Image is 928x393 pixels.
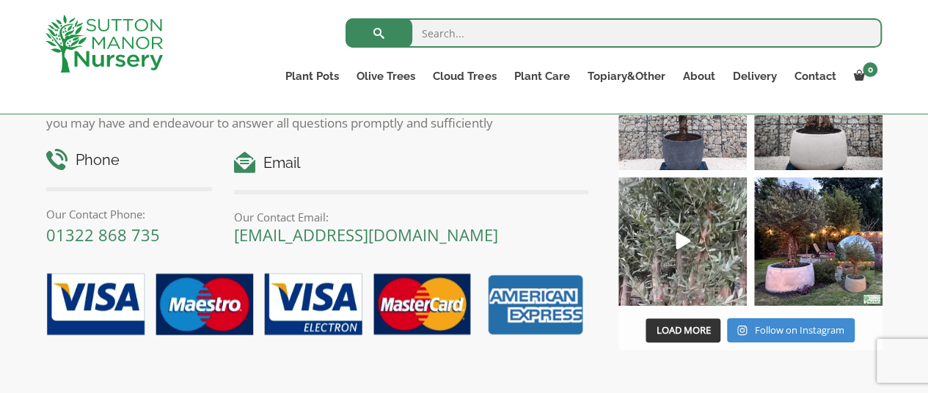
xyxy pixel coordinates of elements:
a: 01322 868 735 [46,224,160,246]
a: Plant Pots [277,66,348,87]
span: 0 [863,62,877,77]
a: Delivery [723,66,785,87]
button: Load More [646,318,720,343]
a: About [673,66,723,87]
a: Olive Trees [348,66,424,87]
img: “The poetry of nature is never dead” 🪴🫒 A stunning beautiful customer photo has been sent into us... [754,177,883,306]
a: Plant Care [505,66,578,87]
a: 0 [844,66,882,87]
img: New arrivals Monday morning of beautiful olive trees 🤩🤩 The weather is beautiful this summer, gre... [618,177,747,306]
a: [EMAIL_ADDRESS][DOMAIN_NAME] [234,224,498,246]
a: Instagram Follow on Instagram [727,318,854,343]
img: logo [45,15,163,73]
span: Load More [656,323,710,337]
h4: Email [234,152,588,175]
a: Topiary&Other [578,66,673,87]
input: Search... [346,18,882,48]
p: Our Contact Phone: [46,205,213,223]
img: payment-options.png [35,265,589,345]
svg: Play [676,232,690,249]
h4: Phone [46,149,213,172]
svg: Instagram [737,325,747,336]
p: Our Contact Email: [234,208,588,226]
span: Follow on Instagram [755,323,844,337]
a: Play [618,177,747,306]
a: Contact [785,66,844,87]
a: Cloud Trees [424,66,505,87]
